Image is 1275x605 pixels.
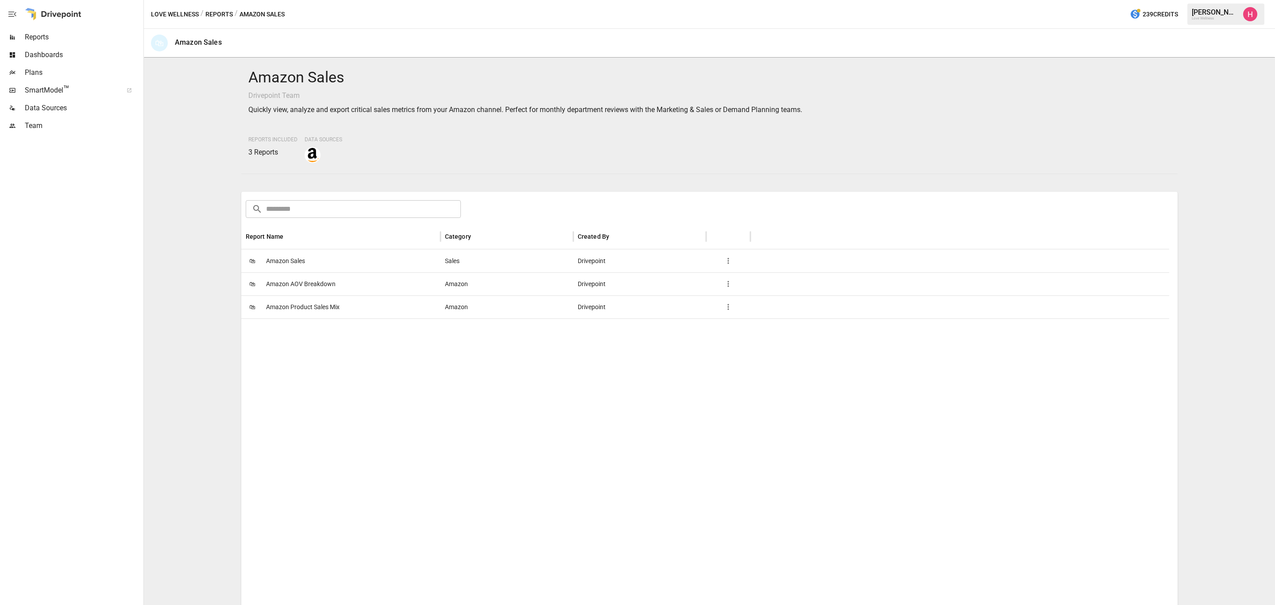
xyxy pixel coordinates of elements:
span: Reports [25,32,142,43]
span: ™ [63,84,70,95]
button: Sort [472,230,484,243]
span: Plans [25,67,142,78]
div: / [201,9,204,20]
h4: Amazon Sales [248,68,1171,87]
div: Amazon [440,295,573,318]
span: Amazon Product Sales Mix [266,296,340,318]
button: Love Wellness [151,9,199,20]
span: Amazon Sales [266,250,305,272]
span: Team [25,120,142,131]
button: Sort [284,230,297,243]
span: 239 Credits [1143,9,1178,20]
p: Drivepoint Team [248,90,1171,101]
div: Drivepoint [573,295,706,318]
div: Report Name [246,233,284,240]
img: Hayley Rovet [1243,7,1257,21]
img: amazon [305,148,320,162]
div: 🛍 [151,35,168,51]
p: 3 Reports [248,147,297,158]
span: 🛍 [246,254,259,268]
div: Drivepoint [573,272,706,295]
span: Data Sources [305,136,342,143]
button: 239Credits [1126,6,1182,23]
span: Reports Included [248,136,297,143]
div: Sales [440,249,573,272]
div: Created By [578,233,610,240]
div: / [235,9,238,20]
span: 🛍 [246,300,259,314]
div: [PERSON_NAME] [1192,8,1238,16]
div: Drivepoint [573,249,706,272]
button: Sort [610,230,622,243]
div: Amazon [440,272,573,295]
p: Quickly view, analyze and export critical sales metrics from your Amazon channel. Perfect for mon... [248,105,1171,115]
div: Love Wellness [1192,16,1238,20]
button: Hayley Rovet [1238,2,1263,27]
button: Reports [205,9,233,20]
span: Dashboards [25,50,142,60]
span: 🛍 [246,277,259,291]
span: Data Sources [25,103,142,113]
div: Category [445,233,471,240]
span: Amazon AOV Breakdown [266,273,336,295]
span: SmartModel [25,85,117,96]
div: Amazon Sales [175,38,222,47]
